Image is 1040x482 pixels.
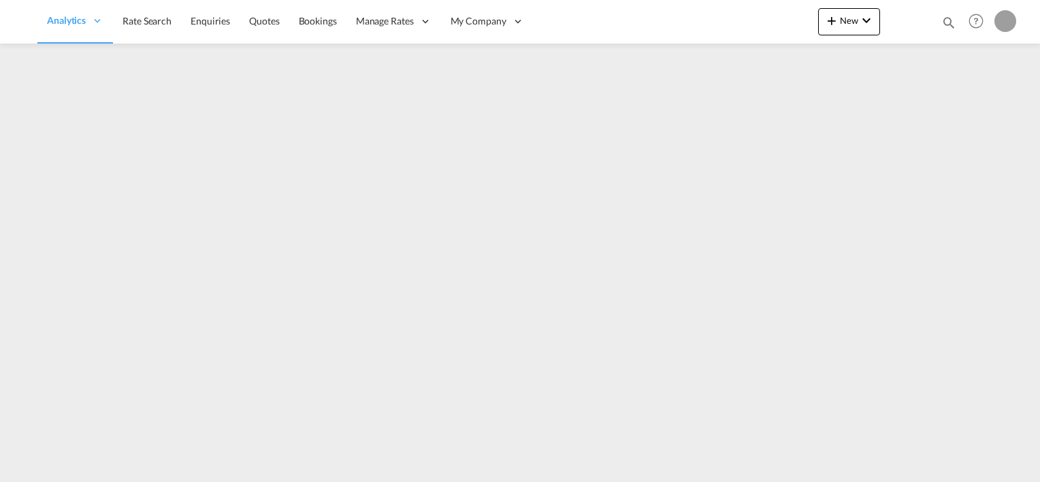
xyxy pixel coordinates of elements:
span: My Company [451,14,506,28]
md-icon: icon-chevron-down [858,12,875,29]
div: icon-magnify [941,15,956,35]
span: Help [964,10,988,33]
span: New [824,15,875,26]
span: Enquiries [191,15,230,27]
span: Rate Search [123,15,172,27]
span: Bookings [299,15,337,27]
span: Quotes [249,15,279,27]
button: icon-plus 400-fgNewicon-chevron-down [818,8,880,35]
md-icon: icon-plus 400-fg [824,12,840,29]
md-icon: icon-magnify [941,15,956,30]
div: Help [964,10,994,34]
span: Analytics [47,14,86,27]
span: Manage Rates [356,14,414,28]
